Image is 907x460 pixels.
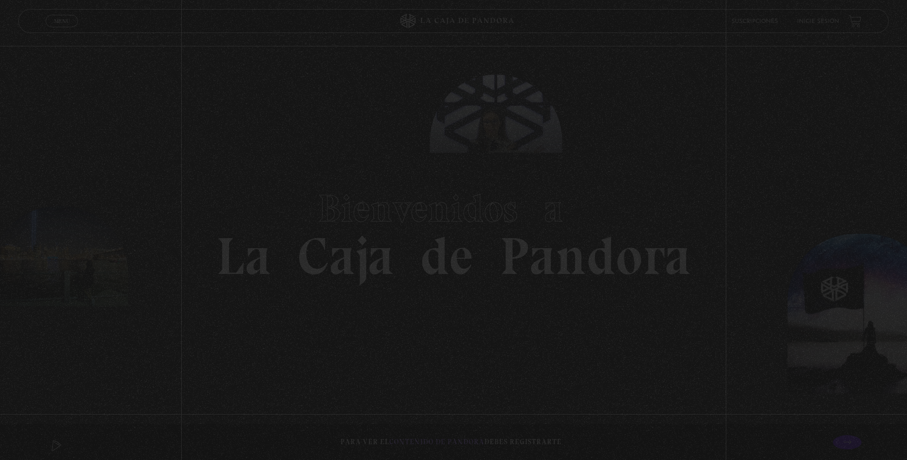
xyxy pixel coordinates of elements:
a: View your shopping cart [849,15,862,28]
a: Suscripciones [732,19,778,24]
span: Bienvenidos a [318,186,590,231]
span: Cerrar [51,26,73,33]
span: Menu [54,18,70,24]
span: contenido de Pandora [389,438,484,446]
p: Para ver el debes registrarte [340,436,562,449]
h1: La Caja de Pandora [216,177,691,283]
a: Inicie sesión [797,19,839,24]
